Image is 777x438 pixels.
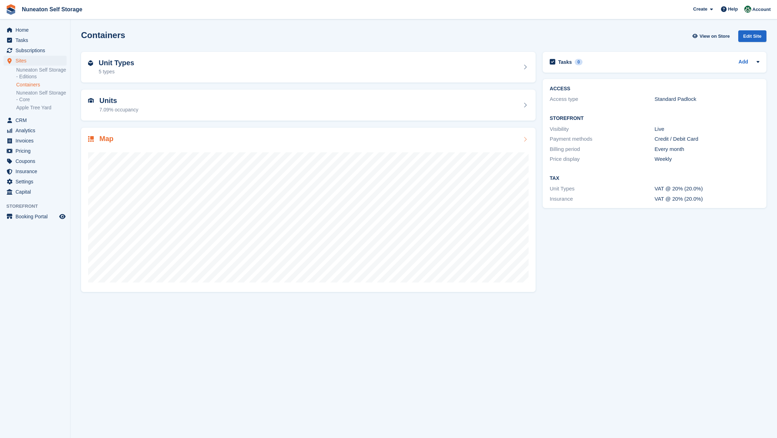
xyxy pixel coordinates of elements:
[655,195,759,203] div: VAT @ 20% (20.0%)
[744,6,751,13] img: Amanda
[99,97,138,105] h2: Units
[16,136,58,146] span: Invoices
[4,177,67,187] a: menu
[655,185,759,193] div: VAT @ 20% (20.0%)
[6,203,70,210] span: Storefront
[693,6,707,13] span: Create
[655,135,759,143] div: Credit / Debit Card
[16,115,58,125] span: CRM
[4,35,67,45] a: menu
[16,166,58,176] span: Insurance
[4,45,67,55] a: menu
[81,52,536,83] a: Unit Types 5 types
[550,135,654,143] div: Payment methods
[738,30,766,45] a: Edit Site
[99,59,134,67] h2: Unit Types
[99,135,113,143] h2: Map
[16,156,58,166] span: Coupons
[655,95,759,103] div: Standard Padlock
[550,195,654,203] div: Insurance
[728,6,738,13] span: Help
[550,185,654,193] div: Unit Types
[81,90,536,121] a: Units 7.09% occupancy
[4,212,67,221] a: menu
[558,59,572,65] h2: Tasks
[16,212,58,221] span: Booking Portal
[99,68,134,75] div: 5 types
[4,166,67,176] a: menu
[88,98,94,103] img: unit-icn-7be61d7bf1b0ce9d3e12c5938cc71ed9869f7b940bace4675aadf7bd6d80202e.svg
[752,6,771,13] span: Account
[6,4,16,15] img: stora-icon-8386f47178a22dfd0bd8f6a31ec36ba5ce8667c1dd55bd0f319d3a0aa187defe.svg
[575,59,583,65] div: 0
[88,136,94,142] img: map-icn-33ee37083ee616e46c38cad1a60f524a97daa1e2b2c8c0bc3eb3415660979fc1.svg
[16,90,67,103] a: Nuneaton Self Storage - Core
[4,56,67,66] a: menu
[739,58,748,66] a: Add
[550,95,654,103] div: Access type
[655,125,759,133] div: Live
[4,156,67,166] a: menu
[16,146,58,156] span: Pricing
[738,30,766,42] div: Edit Site
[88,60,93,66] img: unit-type-icn-2b2737a686de81e16bb02015468b77c625bbabd49415b5ef34ead5e3b44a266d.svg
[4,25,67,35] a: menu
[16,56,58,66] span: Sites
[550,145,654,153] div: Billing period
[550,155,654,163] div: Price display
[550,116,759,121] h2: Storefront
[4,146,67,156] a: menu
[16,25,58,35] span: Home
[691,30,733,42] a: View on Store
[16,126,58,135] span: Analytics
[16,81,67,88] a: Containers
[81,128,536,292] a: Map
[16,177,58,187] span: Settings
[655,155,759,163] div: Weekly
[99,106,138,114] div: 7.09% occupancy
[16,35,58,45] span: Tasks
[4,115,67,125] a: menu
[655,145,759,153] div: Every month
[4,187,67,197] a: menu
[699,33,730,40] span: View on Store
[16,67,67,80] a: Nuneaton Self Storage - Editions
[16,104,67,111] a: Apple Tree Yard
[4,136,67,146] a: menu
[550,176,759,181] h2: Tax
[16,45,58,55] span: Subscriptions
[81,30,125,40] h2: Containers
[550,125,654,133] div: Visibility
[4,126,67,135] a: menu
[19,4,85,15] a: Nuneaton Self Storage
[58,212,67,221] a: Preview store
[550,86,759,92] h2: ACCESS
[16,187,58,197] span: Capital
